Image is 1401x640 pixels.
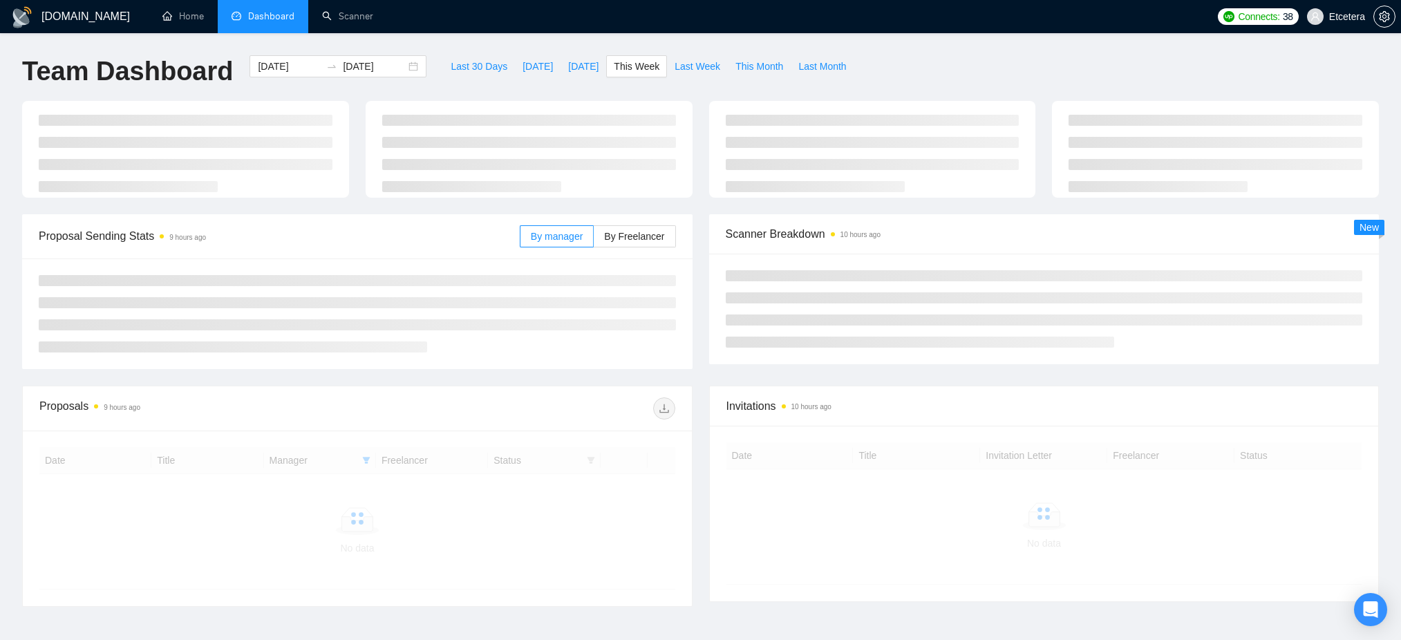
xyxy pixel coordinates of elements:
span: to [326,61,337,72]
span: New [1360,222,1379,233]
button: Last Week [667,55,728,77]
button: setting [1373,6,1395,28]
span: [DATE] [568,59,599,74]
a: setting [1373,11,1395,22]
a: searchScanner [322,10,373,22]
span: This Month [735,59,783,74]
span: Connects: [1239,9,1280,24]
time: 9 hours ago [169,234,206,241]
button: Last Month [791,55,854,77]
h1: Team Dashboard [22,55,233,88]
button: This Week [606,55,667,77]
button: Last 30 Days [443,55,515,77]
span: 38 [1283,9,1293,24]
img: upwork-logo.png [1223,11,1234,22]
input: Start date [258,59,321,74]
span: Last 30 Days [451,59,507,74]
div: Proposals [39,397,357,420]
time: 10 hours ago [840,231,881,238]
span: setting [1374,11,1395,22]
span: By manager [531,231,583,242]
span: Last Week [675,59,720,74]
span: Proposal Sending Stats [39,227,520,245]
span: By Freelancer [604,231,664,242]
span: [DATE] [523,59,553,74]
img: logo [11,6,33,28]
span: swap-right [326,61,337,72]
a: homeHome [162,10,204,22]
time: 10 hours ago [791,403,831,411]
button: [DATE] [561,55,606,77]
span: This Week [614,59,659,74]
span: dashboard [232,11,241,21]
button: [DATE] [515,55,561,77]
time: 9 hours ago [104,404,140,411]
span: Invitations [726,397,1362,415]
span: user [1310,12,1320,21]
div: Open Intercom Messenger [1354,593,1387,626]
span: Scanner Breakdown [726,225,1363,243]
span: Last Month [798,59,846,74]
span: Dashboard [248,10,294,22]
button: This Month [728,55,791,77]
input: End date [343,59,406,74]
